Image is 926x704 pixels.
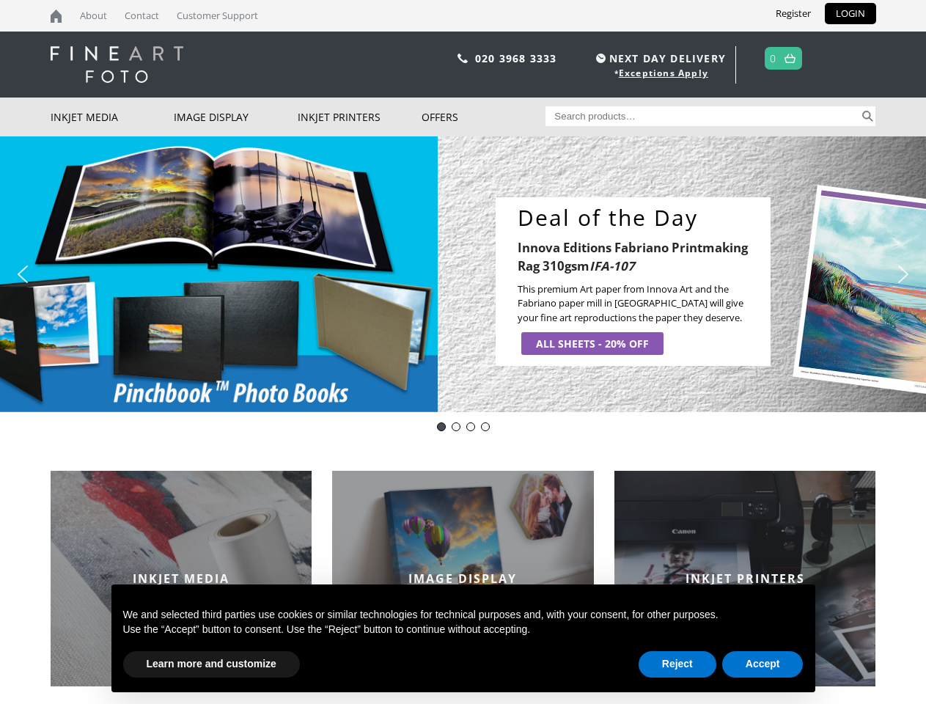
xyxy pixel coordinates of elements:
div: Innova-general [466,422,475,431]
button: Search [859,106,876,126]
button: Learn more and customize [123,651,300,678]
div: Innova Editions IFA11 [452,422,460,431]
p: This premium Art paper from Innova Art and the Fabriano paper mill in [GEOGRAPHIC_DATA] will give... [518,282,760,326]
input: Search products… [545,106,859,126]
img: logo-white.svg [51,46,183,83]
h2: INKJET PRINTERS [614,571,876,587]
a: Register [765,3,822,24]
img: previous arrow [11,263,34,286]
div: pinch book [481,422,490,431]
div: Notice [100,573,827,704]
b: Innova Editions Fabriano Printmaking Rag 310gsm [518,239,748,274]
a: LOGIN [825,3,876,24]
a: 0 [770,48,776,69]
h2: IMAGE DISPLAY [332,571,594,587]
a: Inkjet Printers [298,98,422,136]
img: next arrow [892,263,915,286]
div: Deal of the DayInnova Editions Fabriano Printmaking Rag 310gsmIFA-107 This premium Art paper from... [496,197,771,367]
a: Inkjet Media [51,98,174,136]
button: Accept [722,651,804,678]
a: Image Display [174,98,298,136]
div: ALL SHEETS - 20% OFF [536,336,649,351]
a: ALL SHEETS - 20% OFF [521,332,664,355]
a: Offers [422,98,545,136]
h2: INKJET MEDIA [51,571,312,587]
button: Reject [639,651,716,678]
img: basket.svg [784,54,795,63]
a: Deal of the Day [518,205,763,231]
i: IFA-107 [589,257,635,274]
img: phone.svg [458,54,468,63]
div: Choose slide to display. [434,419,493,434]
a: Exceptions Apply [619,67,708,79]
p: We and selected third parties use cookies or similar technologies for technical purposes and, wit... [123,608,804,623]
span: NEXT DAY DELIVERY [592,50,726,67]
p: Use the “Accept” button to consent. Use the “Reject” button to continue without accepting. [123,623,804,637]
img: time.svg [596,54,606,63]
a: 020 3968 3333 [475,51,557,65]
div: Deal of the Day- Innova Editions IFA107 [437,422,446,431]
